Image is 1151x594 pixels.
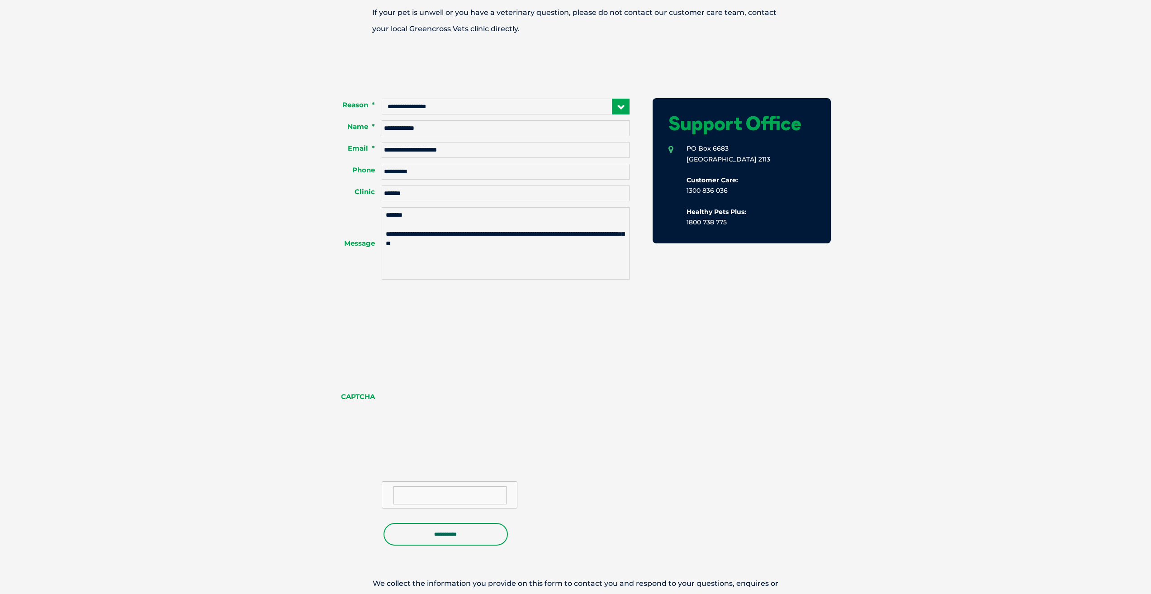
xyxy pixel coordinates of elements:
li: PO Box 6683 [GEOGRAPHIC_DATA] 2113 1300 836 036 1800 738 775 [668,143,815,228]
b: Customer Care: [687,176,738,184]
label: Phone [320,166,382,175]
label: Message [320,239,382,248]
p: If your pet is unwell or you have a veterinary question, please do not contact our customer care ... [341,5,811,37]
label: Clinic [320,187,382,196]
label: Reason [320,100,382,109]
label: Name [320,122,382,131]
label: Email [320,144,382,153]
label: CAPTCHA [320,392,382,401]
h1: Support Office [668,114,815,133]
b: Healthy Pets Plus: [687,208,746,216]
